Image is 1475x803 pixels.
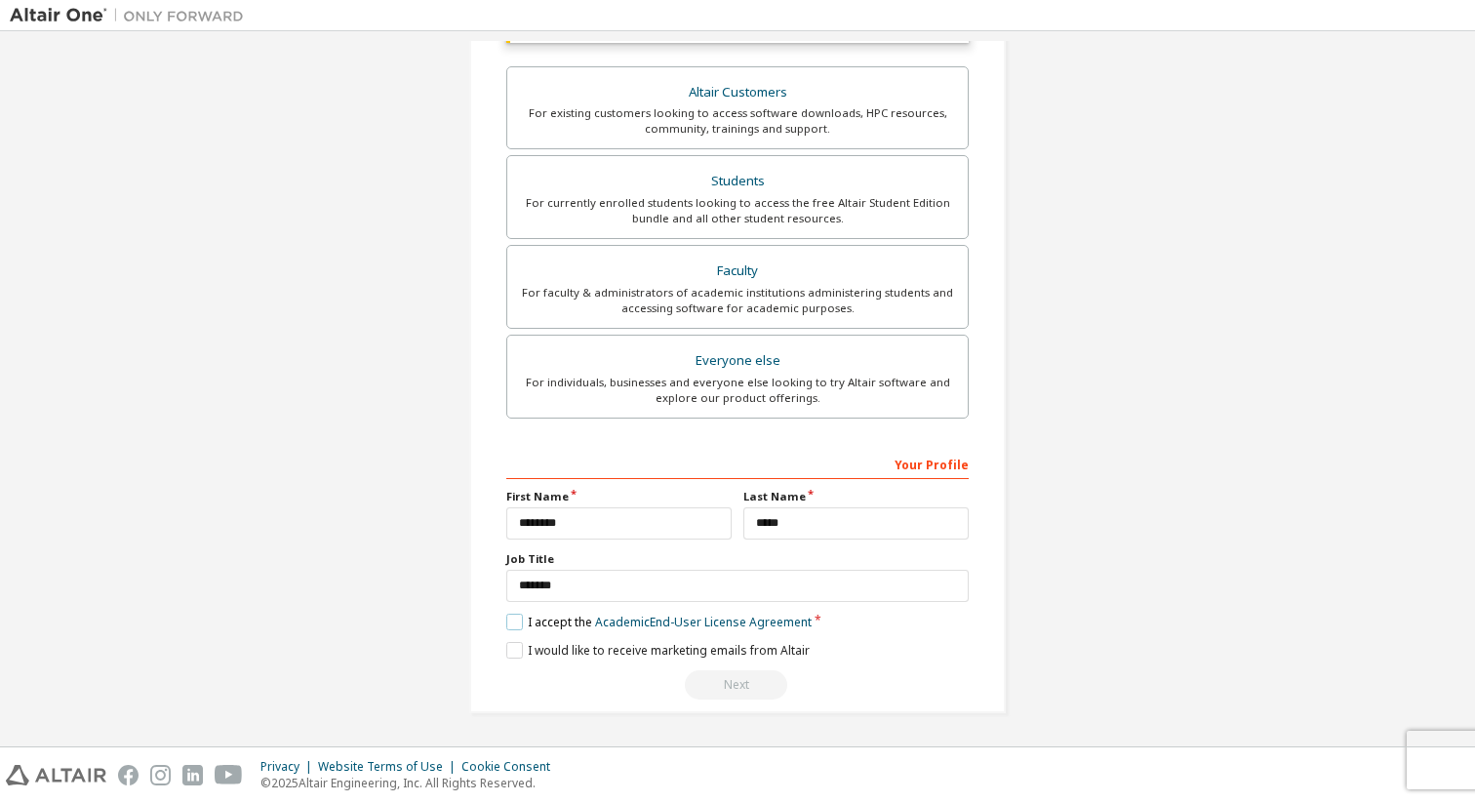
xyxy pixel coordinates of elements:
img: altair_logo.svg [6,765,106,785]
img: instagram.svg [150,765,171,785]
img: youtube.svg [215,765,243,785]
label: I accept the [506,614,812,630]
img: linkedin.svg [182,765,203,785]
div: Your Profile [506,448,969,479]
a: Academic End-User License Agreement [595,614,812,630]
div: For individuals, businesses and everyone else looking to try Altair software and explore our prod... [519,375,956,406]
p: © 2025 Altair Engineering, Inc. All Rights Reserved. [260,775,562,791]
div: Students [519,168,956,195]
div: Everyone else [519,347,956,375]
label: Last Name [743,489,969,504]
img: facebook.svg [118,765,139,785]
div: Cookie Consent [461,759,562,775]
div: Faculty [519,258,956,285]
label: First Name [506,489,732,504]
label: Job Title [506,551,969,567]
div: For existing customers looking to access software downloads, HPC resources, community, trainings ... [519,105,956,137]
div: For faculty & administrators of academic institutions administering students and accessing softwa... [519,285,956,316]
label: I would like to receive marketing emails from Altair [506,642,810,659]
div: Altair Customers [519,79,956,106]
div: Website Terms of Use [318,759,461,775]
div: Read and acccept EULA to continue [506,670,969,700]
div: For currently enrolled students looking to access the free Altair Student Edition bundle and all ... [519,195,956,226]
img: Altair One [10,6,254,25]
div: Privacy [260,759,318,775]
